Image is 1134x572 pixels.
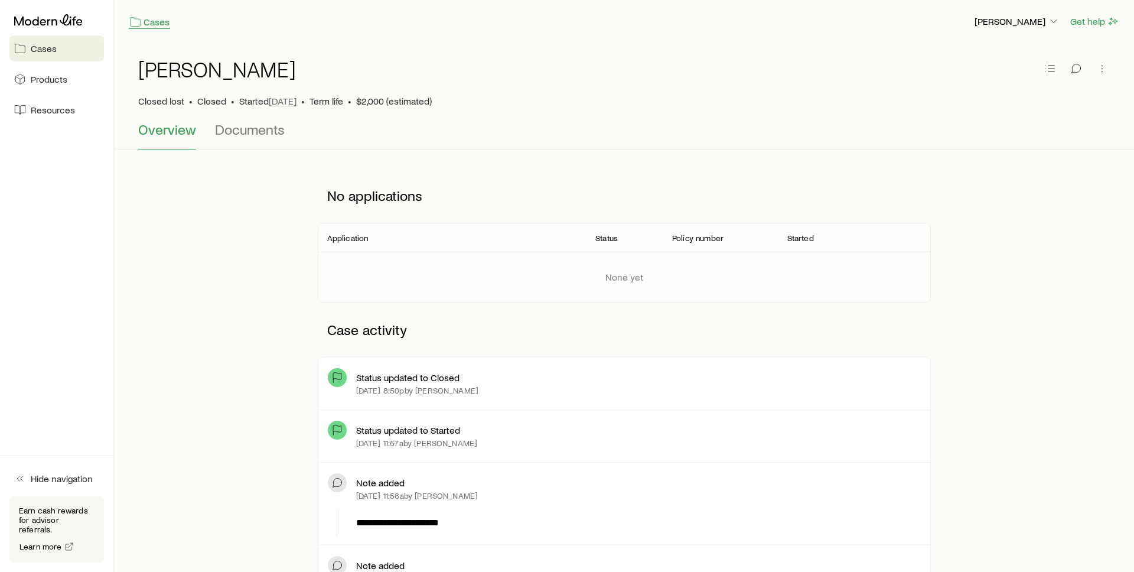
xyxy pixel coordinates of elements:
span: Cases [31,43,57,54]
span: Learn more [19,542,62,551]
p: Policy number [672,233,724,243]
p: Status updated to Started [356,424,460,436]
p: Application [327,233,369,243]
span: • [301,95,305,107]
a: Resources [9,97,104,123]
span: Overview [138,121,196,138]
span: $2,000 (estimated) [356,95,432,107]
p: Earn cash rewards for advisor referrals. [19,506,94,534]
span: Closed [197,95,226,107]
span: Hide navigation [31,473,93,485]
a: Products [9,66,104,92]
p: Case activity [318,312,931,347]
p: Note added [356,560,405,571]
p: No applications [318,178,931,213]
span: • [231,95,234,107]
p: Started [787,233,814,243]
p: Status updated to Closed [356,372,460,383]
div: Earn cash rewards for advisor referrals.Learn more [9,496,104,563]
p: [DATE] 11:56a by [PERSON_NAME] [356,491,478,500]
span: Term life [309,95,343,107]
p: None yet [605,271,643,283]
div: Case details tabs [138,121,1110,149]
p: [DATE] 8:50p by [PERSON_NAME] [356,386,478,395]
button: Get help [1070,15,1120,28]
span: • [348,95,351,107]
h1: [PERSON_NAME] [138,57,296,81]
p: Started [239,95,296,107]
span: • [189,95,193,107]
span: [DATE] [269,95,296,107]
p: Status [595,233,618,243]
p: [DATE] 11:57a by [PERSON_NAME] [356,438,478,448]
button: [PERSON_NAME] [974,15,1060,29]
span: Products [31,73,67,85]
span: Documents [215,121,285,138]
p: [PERSON_NAME] [975,15,1060,27]
button: Hide navigation [9,466,104,492]
a: Cases [129,15,170,29]
a: Cases [9,35,104,61]
span: Resources [31,104,75,116]
p: Note added [356,477,405,489]
p: Closed lost [138,95,184,107]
